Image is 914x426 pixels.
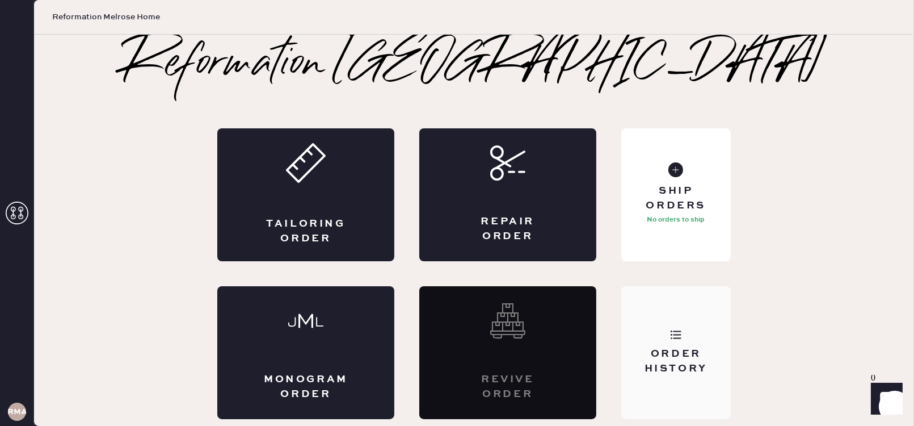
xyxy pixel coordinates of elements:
span: Reformation Melrose Home [52,11,160,23]
div: Revive order [465,373,551,401]
div: Order History [630,347,722,375]
h3: RMA [8,408,26,416]
iframe: Front Chat [860,375,909,424]
div: Interested? Contact us at care@hemster.co [419,286,596,419]
div: Repair Order [465,215,551,243]
div: Monogram Order [263,373,349,401]
h2: Reformation [GEOGRAPHIC_DATA] [123,42,825,87]
div: Ship Orders [630,184,722,212]
div: Tailoring Order [263,217,349,245]
p: No orders to ship [647,213,705,227]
